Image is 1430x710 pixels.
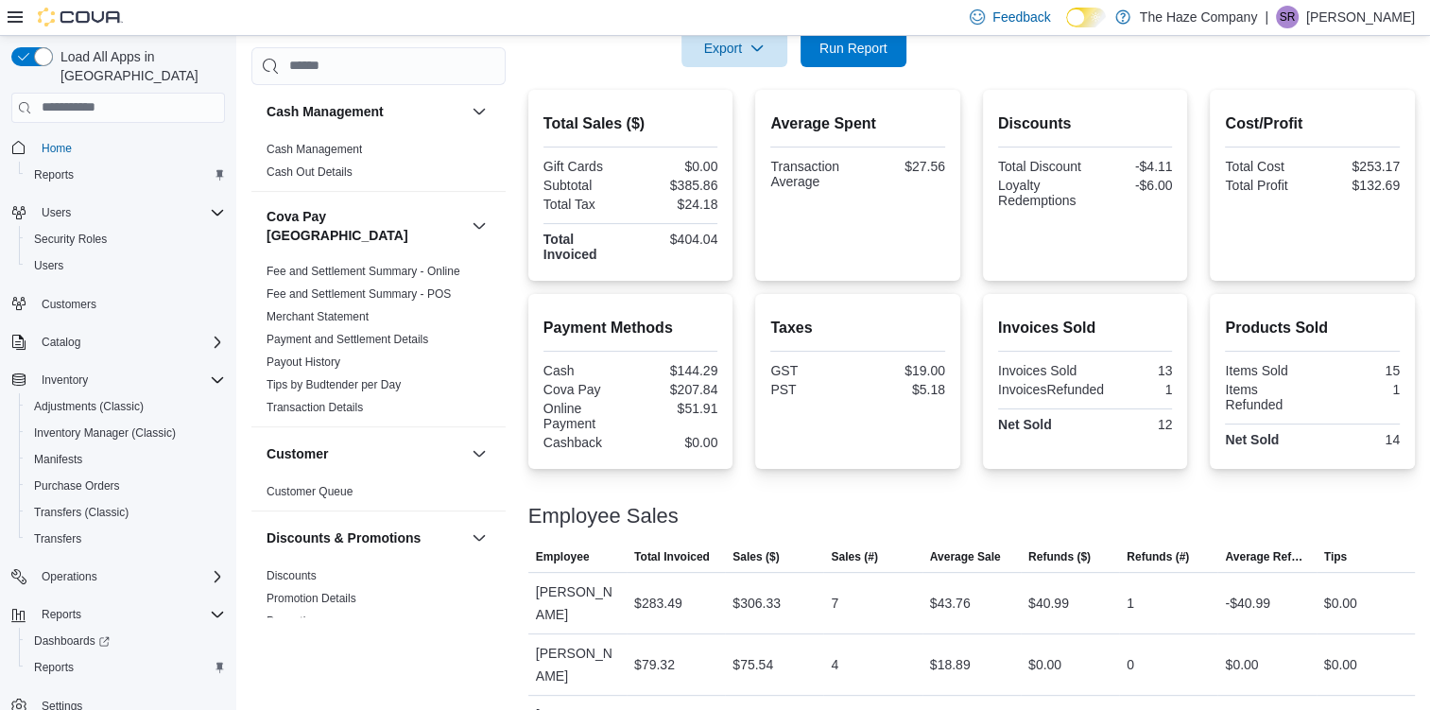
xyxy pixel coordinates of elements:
[267,615,324,628] a: Promotions
[267,528,421,547] h3: Discounts & Promotions
[862,382,945,397] div: $5.18
[1317,159,1400,174] div: $253.17
[543,317,718,339] h2: Payment Methods
[819,39,887,58] span: Run Report
[34,292,225,316] span: Customers
[1324,653,1357,676] div: $0.00
[267,332,428,347] span: Payment and Settlement Details
[34,505,129,520] span: Transfers (Classic)
[34,565,225,588] span: Operations
[34,331,225,354] span: Catalog
[634,401,717,416] div: $51.91
[1225,653,1258,676] div: $0.00
[267,444,464,463] button: Customer
[4,601,233,628] button: Reports
[528,505,679,528] h3: Employee Sales
[4,329,233,355] button: Catalog
[468,100,491,123] button: Cash Management
[34,136,225,160] span: Home
[19,499,233,526] button: Transfers (Classic)
[34,137,79,160] a: Home
[53,47,225,85] span: Load All Apps in [GEOGRAPHIC_DATA]
[42,297,96,312] span: Customers
[34,478,120,494] span: Purchase Orders
[543,178,627,193] div: Subtotal
[19,526,233,552] button: Transfers
[267,528,464,547] button: Discounts & Promotions
[42,607,81,622] span: Reports
[1225,382,1308,412] div: Items Refunded
[42,569,97,584] span: Operations
[1317,178,1400,193] div: $132.69
[998,113,1173,135] h2: Discounts
[992,8,1050,26] span: Feedback
[1127,592,1134,615] div: 1
[26,228,114,251] a: Security Roles
[26,228,225,251] span: Security Roles
[4,290,233,318] button: Customers
[1225,549,1308,564] span: Average Refund
[998,159,1081,174] div: Total Discount
[26,422,183,444] a: Inventory Manager (Classic)
[1225,178,1308,193] div: Total Profit
[42,141,72,156] span: Home
[4,199,233,226] button: Users
[267,592,356,605] a: Promotion Details
[42,372,88,388] span: Inventory
[34,399,144,414] span: Adjustments (Classic)
[34,565,105,588] button: Operations
[1276,6,1299,28] div: Shay Richards
[26,254,71,277] a: Users
[34,201,225,224] span: Users
[34,603,89,626] button: Reports
[19,446,233,473] button: Manifests
[998,417,1052,432] strong: Net Sold
[267,207,464,245] button: Cova Pay [GEOGRAPHIC_DATA]
[19,226,233,252] button: Security Roles
[831,592,838,615] div: 7
[1225,592,1269,615] div: -$40.99
[1280,6,1296,28] span: SR
[634,549,710,564] span: Total Invoiced
[862,363,945,378] div: $19.00
[930,549,1001,564] span: Average Sale
[267,377,401,392] span: Tips by Budtender per Day
[267,265,460,278] a: Fee and Settlement Summary - Online
[770,317,945,339] h2: Taxes
[34,232,107,247] span: Security Roles
[930,653,971,676] div: $18.89
[1028,549,1091,564] span: Refunds ($)
[26,528,225,550] span: Transfers
[26,448,225,471] span: Manifests
[1089,363,1172,378] div: 13
[1066,8,1106,27] input: Dark Mode
[1028,653,1061,676] div: $0.00
[1225,113,1400,135] h2: Cost/Profit
[770,159,853,189] div: Transaction Average
[528,634,627,695] div: [PERSON_NAME]
[1140,6,1258,28] p: The Haze Company
[26,501,136,524] a: Transfers (Classic)
[267,264,460,279] span: Fee and Settlement Summary - Online
[930,592,971,615] div: $43.76
[543,435,627,450] div: Cashback
[543,401,627,431] div: Online Payment
[19,162,233,188] button: Reports
[634,159,717,174] div: $0.00
[34,167,74,182] span: Reports
[34,258,63,273] span: Users
[634,197,717,212] div: $24.18
[267,102,464,121] button: Cash Management
[1317,432,1400,447] div: 14
[468,215,491,237] button: Cova Pay [GEOGRAPHIC_DATA]
[26,475,225,497] span: Purchase Orders
[34,369,225,391] span: Inventory
[38,8,123,26] img: Cova
[267,484,353,499] span: Customer Queue
[998,363,1081,378] div: Invoices Sold
[862,159,945,174] div: $27.56
[1317,363,1400,378] div: 15
[998,382,1104,397] div: InvoicesRefunded
[26,630,117,652] a: Dashboards
[34,201,78,224] button: Users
